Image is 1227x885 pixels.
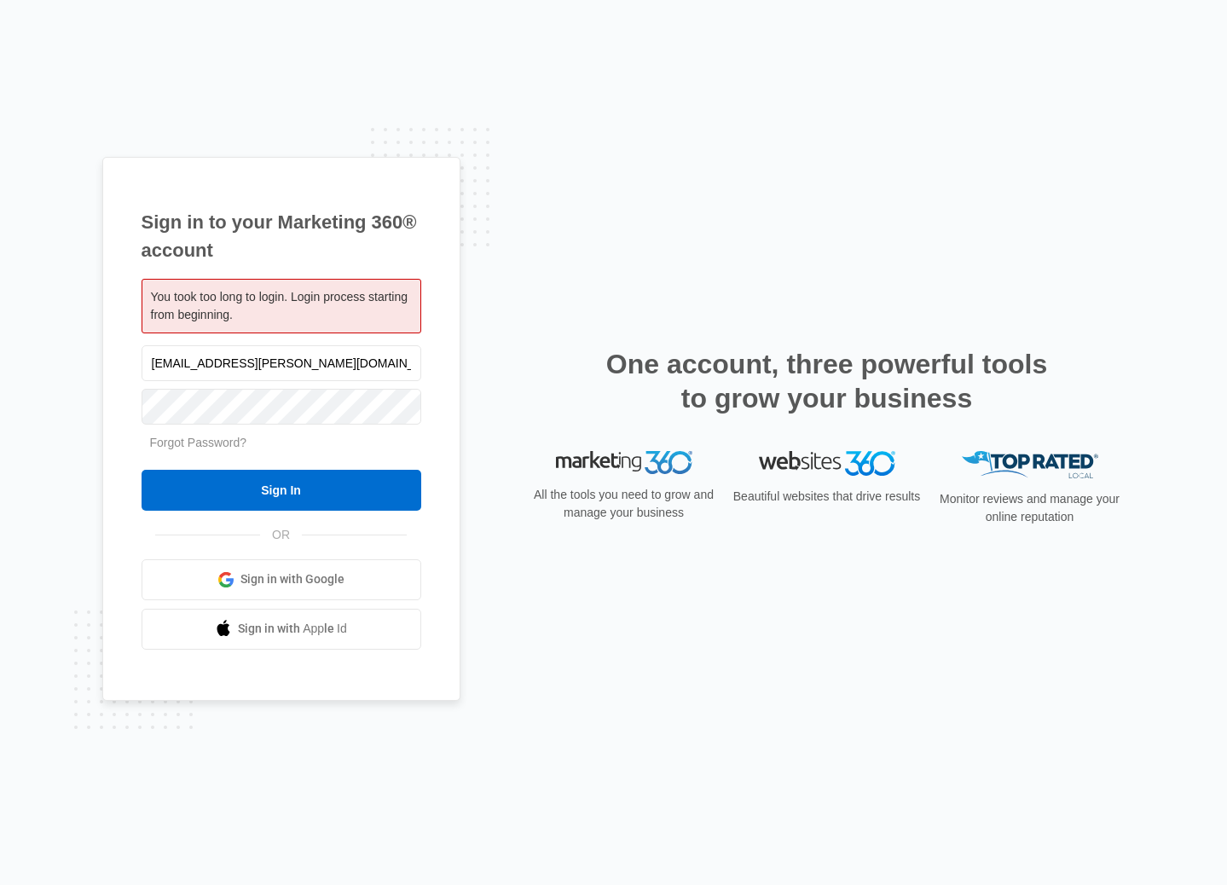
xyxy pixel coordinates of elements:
span: Sign in with Google [240,570,344,588]
span: Sign in with Apple Id [238,620,347,638]
input: Email [142,345,421,381]
img: Top Rated Local [962,451,1098,479]
img: Marketing 360 [556,451,692,475]
input: Sign In [142,470,421,511]
span: OR [260,526,302,544]
a: Forgot Password? [150,436,247,449]
a: Sign in with Apple Id [142,609,421,650]
span: You took too long to login. Login process starting from beginning. [151,290,408,321]
h2: One account, three powerful tools to grow your business [601,347,1053,415]
img: Websites 360 [759,451,895,476]
a: Sign in with Google [142,559,421,600]
p: Monitor reviews and manage your online reputation [935,490,1126,526]
h1: Sign in to your Marketing 360® account [142,208,421,264]
p: Beautiful websites that drive results [732,488,923,506]
p: All the tools you need to grow and manage your business [529,486,720,522]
